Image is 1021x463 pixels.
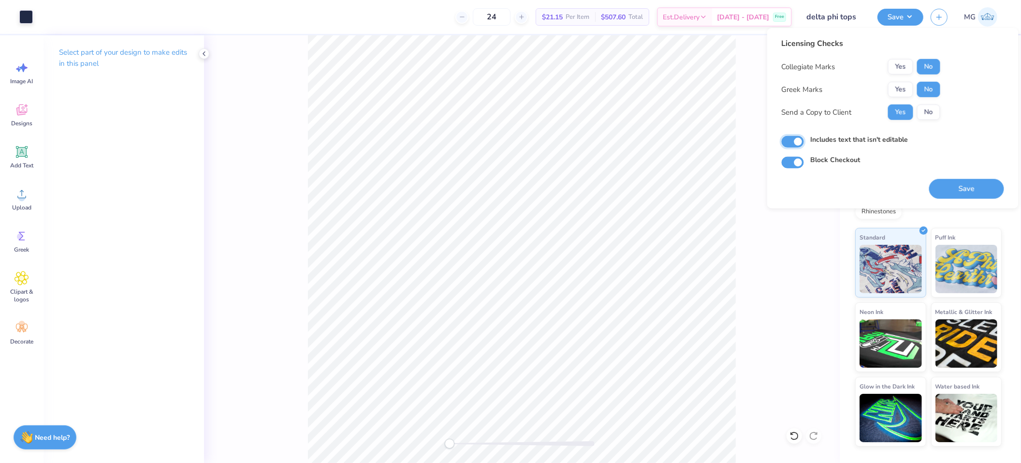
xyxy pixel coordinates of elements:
[782,84,823,95] div: Greek Marks
[964,12,976,23] span: MG
[860,232,885,242] span: Standard
[860,245,922,293] img: Standard
[6,288,38,303] span: Clipart & logos
[935,232,956,242] span: Puff Ink
[860,394,922,442] img: Glow in the Dark Ink
[888,59,913,75] button: Yes
[445,439,454,448] div: Accessibility label
[11,77,33,85] span: Image AI
[929,179,1004,199] button: Save
[860,381,915,391] span: Glow in the Dark Ink
[799,7,870,27] input: Untitled Design
[860,307,883,317] span: Neon Ink
[12,204,31,211] span: Upload
[917,82,940,97] button: No
[935,381,980,391] span: Water based Ink
[855,205,902,219] div: Rhinestones
[811,155,861,165] label: Block Checkout
[917,105,940,120] button: No
[566,12,589,22] span: Per Item
[917,59,940,75] button: No
[877,9,923,26] button: Save
[628,12,643,22] span: Total
[860,319,922,368] img: Neon Ink
[35,433,70,442] strong: Need help?
[935,319,998,368] img: Metallic & Glitter Ink
[782,107,852,118] div: Send a Copy to Client
[717,12,769,22] span: [DATE] - [DATE]
[663,12,700,22] span: Est. Delivery
[542,12,563,22] span: $21.15
[960,7,1002,27] a: MG
[15,246,29,254] span: Greek
[782,38,940,49] div: Licensing Checks
[775,14,784,20] span: Free
[473,8,510,26] input: – –
[978,7,997,27] img: Mary Grace
[935,307,992,317] span: Metallic & Glitter Ink
[888,105,913,120] button: Yes
[11,119,32,127] span: Designs
[601,12,626,22] span: $507.60
[10,162,33,169] span: Add Text
[811,134,908,145] label: Includes text that isn't editable
[935,245,998,293] img: Puff Ink
[10,338,33,345] span: Decorate
[782,61,835,73] div: Collegiate Marks
[888,82,913,97] button: Yes
[935,394,998,442] img: Water based Ink
[59,47,189,69] p: Select part of your design to make edits in this panel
